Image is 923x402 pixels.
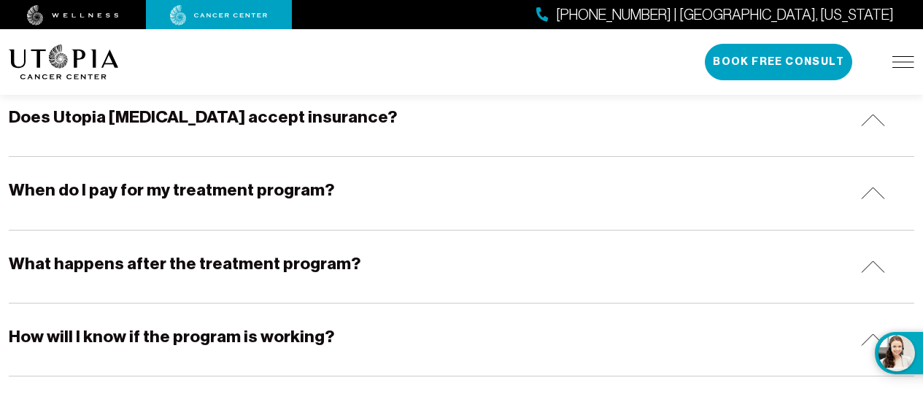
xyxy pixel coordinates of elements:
h5: How will I know if the program is working? [9,325,334,348]
img: icon [861,333,885,346]
a: [PHONE_NUMBER] | [GEOGRAPHIC_DATA], [US_STATE] [536,4,894,26]
img: icon [861,260,885,273]
img: icon [861,187,885,199]
img: icon-hamburger [892,56,914,68]
h5: What happens after the treatment program? [9,252,360,275]
img: icon [861,114,885,126]
h5: When do I pay for my treatment program? [9,179,334,201]
h5: Does Utopia [MEDICAL_DATA] accept insurance? [9,106,397,128]
img: wellness [27,5,119,26]
span: [PHONE_NUMBER] | [GEOGRAPHIC_DATA], [US_STATE] [556,4,894,26]
img: cancer center [170,5,268,26]
button: Book Free Consult [705,44,852,80]
img: logo [9,45,119,80]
